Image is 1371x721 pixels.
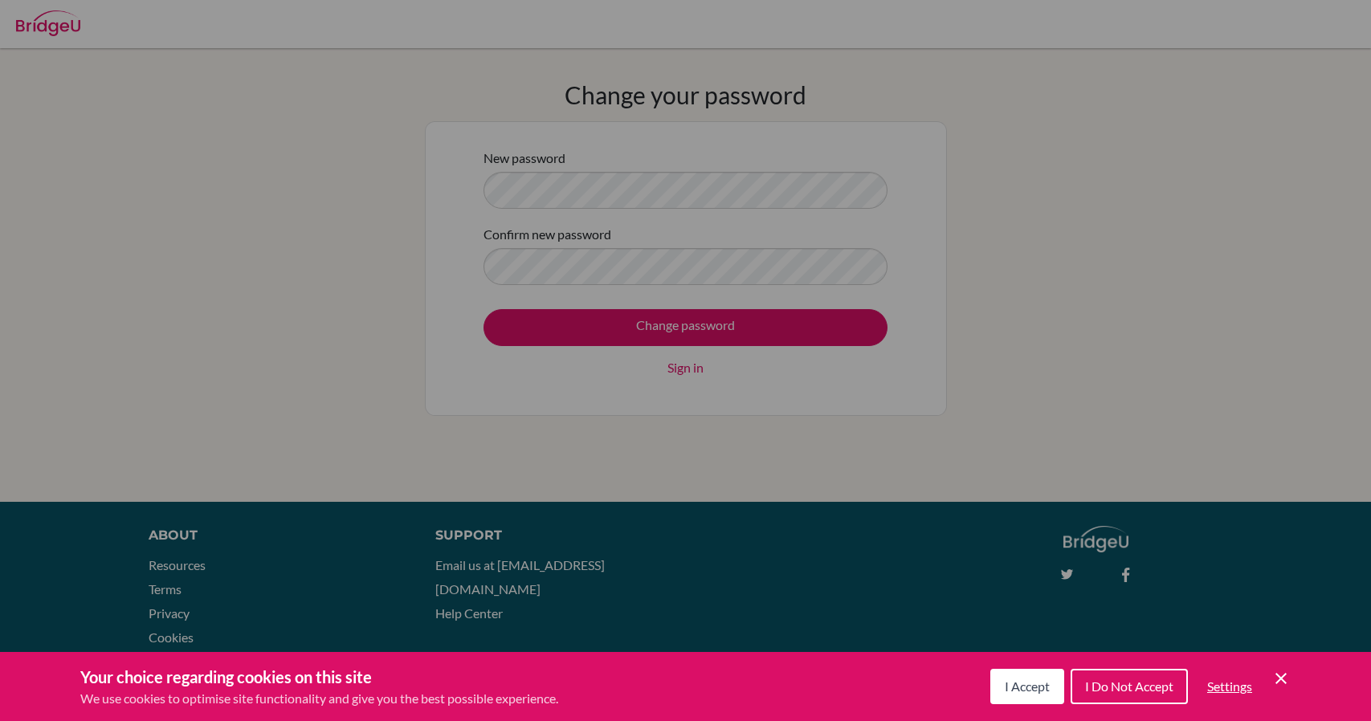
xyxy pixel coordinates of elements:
[1207,678,1252,694] span: Settings
[1271,669,1291,688] button: Save and close
[80,665,558,689] h3: Your choice regarding cookies on this site
[1005,678,1050,694] span: I Accept
[1085,678,1173,694] span: I Do Not Accept
[1194,670,1265,703] button: Settings
[1071,669,1188,704] button: I Do Not Accept
[80,689,558,708] p: We use cookies to optimise site functionality and give you the best possible experience.
[990,669,1064,704] button: I Accept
